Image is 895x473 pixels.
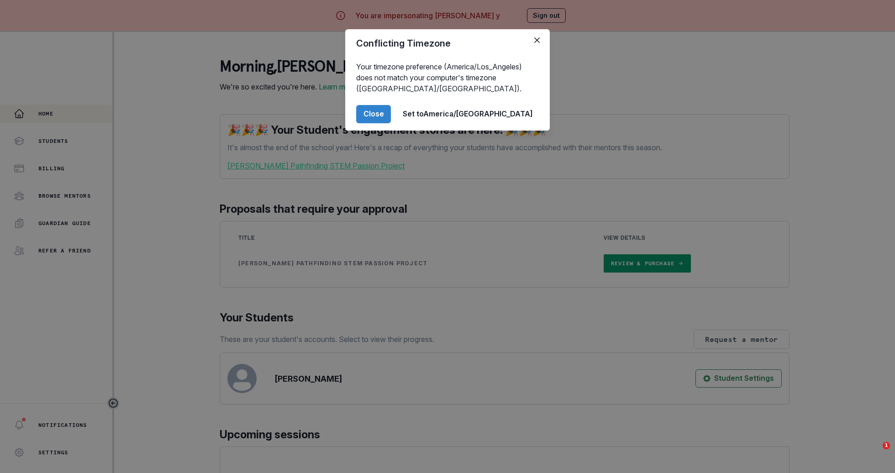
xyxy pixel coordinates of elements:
iframe: Intercom live chat [864,442,886,464]
header: Conflicting Timezone [345,29,550,58]
div: Your timezone preference (America/Los_Angeles) does not match your computer's timezone ([GEOGRAPH... [345,58,550,98]
span: 1 [883,442,890,449]
button: Set toAmerica/[GEOGRAPHIC_DATA] [396,105,539,123]
button: Close [530,33,544,47]
button: Close [356,105,391,123]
